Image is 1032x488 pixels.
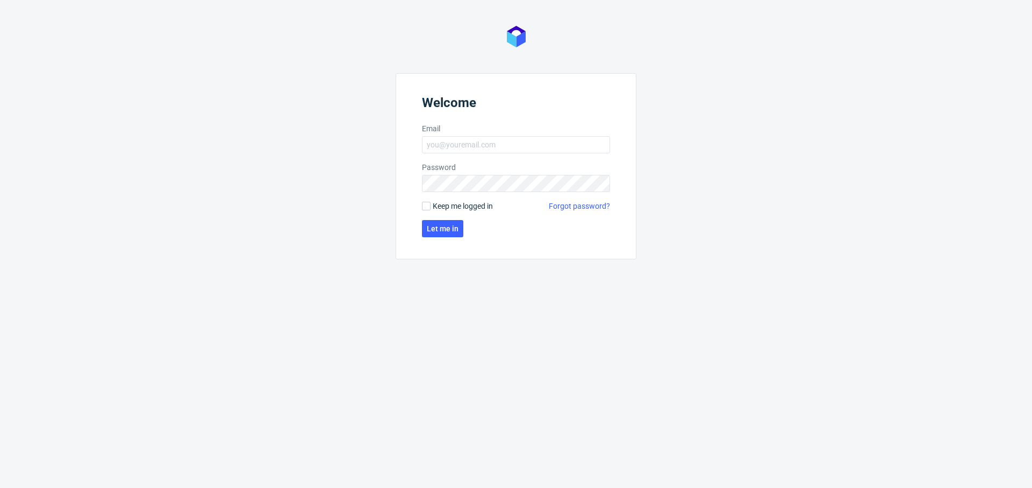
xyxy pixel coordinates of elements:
label: Email [422,123,610,134]
input: you@youremail.com [422,136,610,153]
header: Welcome [422,95,610,115]
button: Let me in [422,220,463,237]
span: Let me in [427,225,458,232]
label: Password [422,162,610,173]
span: Keep me logged in [433,201,493,211]
a: Forgot password? [549,201,610,211]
